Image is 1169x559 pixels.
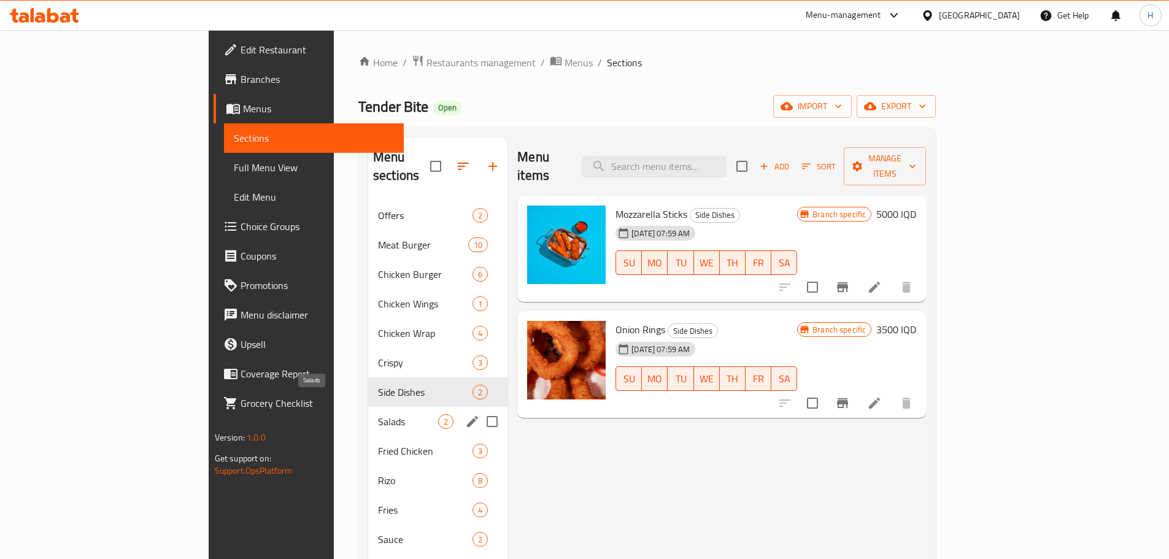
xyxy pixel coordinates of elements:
div: Fried Chicken3 [368,436,507,466]
span: Salads [378,414,438,429]
span: Fried Chicken [378,444,473,458]
span: Side Dishes [668,324,717,338]
span: 1.0.0 [247,430,266,445]
span: Offers [378,208,473,223]
img: Onion Rings [527,321,606,399]
button: export [857,95,936,118]
div: items [473,473,488,488]
a: Support.OpsPlatform [215,463,293,479]
span: SA [776,254,792,272]
span: 1 [473,298,487,310]
a: Edit menu item [867,280,882,295]
a: Coverage Report [214,359,404,388]
div: items [438,414,453,429]
li: / [541,55,545,70]
span: Sort items [794,157,844,176]
span: 2 [439,416,453,428]
a: Menus [550,55,593,71]
button: Branch-specific-item [828,388,857,418]
span: SA [776,370,792,388]
li: / [403,55,407,70]
span: Add [758,160,791,174]
span: Open [433,102,461,113]
span: TH [725,254,741,272]
img: Mozzarella Sticks [527,206,606,284]
button: Branch-specific-item [828,272,857,302]
span: 3 [473,445,487,457]
h6: 5000 IQD [876,206,916,223]
span: 8 [473,475,487,487]
span: Sort [802,160,836,174]
span: 3 [473,357,487,369]
span: Edit Menu [234,190,394,204]
span: Tender Bite [358,93,428,120]
div: Side Dishes [378,385,473,399]
button: TU [668,250,693,275]
span: WE [699,254,715,272]
div: Menu-management [806,8,881,23]
div: Fries [378,503,473,517]
span: 10 [469,239,487,251]
span: Coupons [241,249,394,263]
a: Choice Groups [214,212,404,241]
div: Side Dishes [668,323,718,338]
div: Open [433,101,461,115]
button: MO [642,366,668,391]
span: Crispy [378,355,473,370]
a: Grocery Checklist [214,388,404,418]
button: TH [720,250,746,275]
nav: breadcrumb [358,55,936,71]
div: items [473,444,488,458]
span: Meat Burger [378,237,468,252]
span: 2 [473,534,487,546]
span: Promotions [241,278,394,293]
span: Select to update [800,390,825,416]
a: Promotions [214,271,404,300]
span: Full Menu View [234,160,394,175]
div: Chicken Burger [378,267,473,282]
div: items [473,355,488,370]
span: 4 [473,328,487,339]
span: TH [725,370,741,388]
button: Add [755,157,794,176]
span: SU [621,370,637,388]
div: [GEOGRAPHIC_DATA] [939,9,1020,22]
div: Chicken Burger6 [368,260,507,289]
a: Upsell [214,330,404,359]
div: Sauce2 [368,525,507,554]
span: Rizo [378,473,473,488]
button: WE [694,250,720,275]
span: Menu disclaimer [241,307,394,322]
span: Select to update [800,274,825,300]
span: export [866,99,926,114]
button: TH [720,366,746,391]
span: SU [621,254,637,272]
div: items [473,385,488,399]
button: SA [771,366,797,391]
span: FR [750,254,766,272]
span: Sauce [378,532,473,547]
div: Side Dishes [690,208,740,223]
span: 6 [473,269,487,280]
span: [DATE] 07:59 AM [627,344,695,355]
span: Branches [241,72,394,87]
span: MO [647,370,663,388]
input: search [582,156,727,177]
span: import [783,99,842,114]
span: Restaurants management [426,55,536,70]
div: Side Dishes2 [368,377,507,407]
h2: Menu items [517,148,567,185]
span: 2 [473,387,487,398]
button: import [773,95,852,118]
span: Add item [755,157,794,176]
button: FR [746,250,771,275]
a: Sections [224,123,404,153]
div: Chicken Wrap [378,326,473,341]
span: Sort sections [449,152,478,181]
button: FR [746,366,771,391]
span: Select section [729,153,755,179]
